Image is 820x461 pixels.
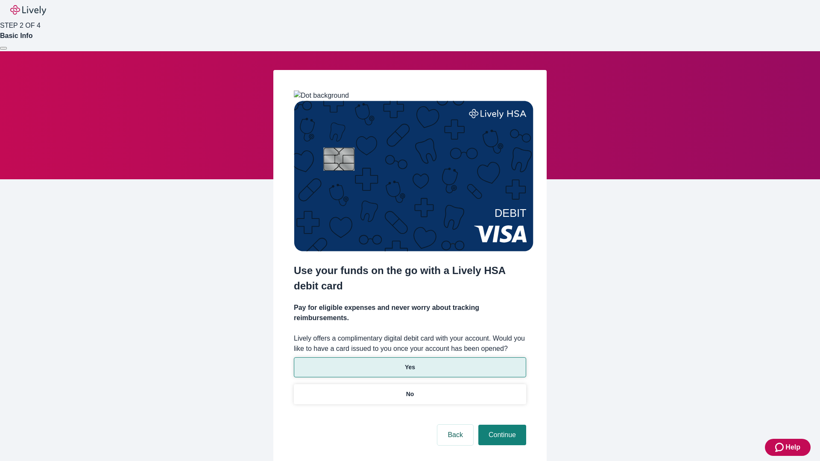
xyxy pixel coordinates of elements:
[294,90,349,101] img: Dot background
[294,263,526,294] h2: Use your funds on the go with a Lively HSA debit card
[785,442,800,452] span: Help
[294,384,526,404] button: No
[10,5,46,15] img: Lively
[478,425,526,445] button: Continue
[775,442,785,452] svg: Zendesk support icon
[294,101,533,251] img: Debit card
[294,333,526,354] label: Lively offers a complimentary digital debit card with your account. Would you like to have a card...
[294,303,526,323] h4: Pay for eligible expenses and never worry about tracking reimbursements.
[765,439,811,456] button: Zendesk support iconHelp
[437,425,473,445] button: Back
[294,357,526,377] button: Yes
[406,390,414,399] p: No
[405,363,415,372] p: Yes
